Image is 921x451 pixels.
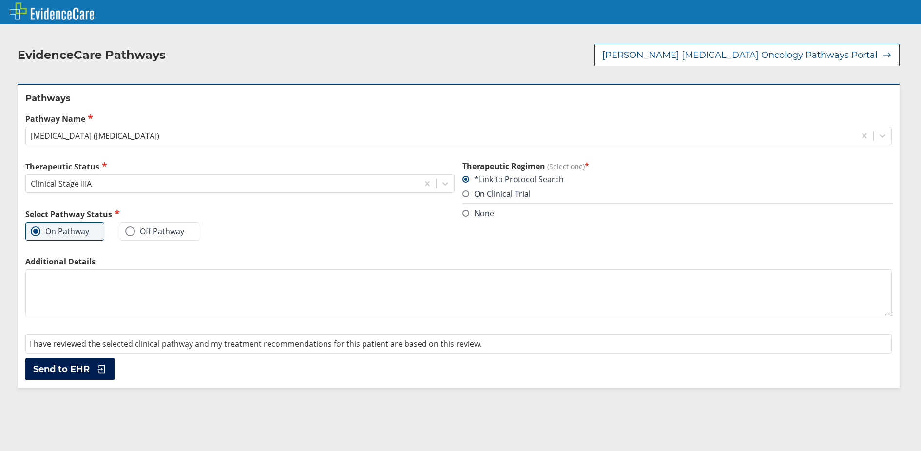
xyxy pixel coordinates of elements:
button: Send to EHR [25,358,115,380]
button: [PERSON_NAME] [MEDICAL_DATA] Oncology Pathways Portal [594,44,900,66]
label: Additional Details [25,256,892,267]
h2: Pathways [25,93,892,104]
label: On Pathway [31,226,89,236]
img: EvidenceCare [10,2,94,20]
span: (Select one) [547,162,585,171]
label: Pathway Name [25,113,892,124]
h2: EvidenceCare Pathways [18,48,166,62]
span: [PERSON_NAME] [MEDICAL_DATA] Oncology Pathways Portal [602,49,878,61]
label: None [462,208,494,219]
div: [MEDICAL_DATA] ([MEDICAL_DATA]) [31,131,159,141]
span: Send to EHR [33,363,90,375]
label: Off Pathway [125,226,184,236]
label: *Link to Protocol Search [462,174,564,185]
h3: Therapeutic Regimen [462,161,892,171]
div: Clinical Stage IIIA [31,178,92,189]
h2: Select Pathway Status [25,208,455,220]
label: On Clinical Trial [462,188,531,199]
span: I have reviewed the selected clinical pathway and my treatment recommendations for this patient a... [30,338,482,349]
label: Therapeutic Status [25,161,455,172]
